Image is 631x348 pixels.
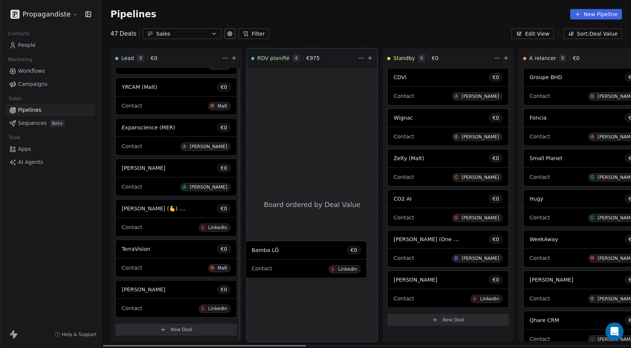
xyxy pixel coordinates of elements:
span: € 0 [492,73,499,81]
div: LinkedIn [208,306,227,311]
a: People [6,39,95,51]
div: À relancer8€0 [523,48,628,68]
span: Contact [530,214,550,220]
div: M [211,103,214,109]
button: New Pipeline [570,9,622,19]
div: M [211,265,214,271]
span: Contact [530,93,550,99]
button: Propagandiste [9,8,80,21]
span: TerraVision [122,246,150,252]
span: Contact [394,255,414,261]
div: Lead8€0 [115,48,220,68]
span: 4 [293,54,300,62]
span: € 0 [220,286,227,293]
span: € 0 [151,54,157,62]
span: Deals [119,29,136,38]
span: [PERSON_NAME] (🫰) Massot [122,205,198,212]
div: [PERSON_NAME] [190,144,227,149]
button: Filter [238,28,269,39]
div: LinkedIn [480,296,499,301]
div: [PERSON_NAME] [462,215,499,220]
button: Sort: Deal Value [563,28,622,39]
span: [PERSON_NAME] [530,277,573,283]
span: Contacts [5,28,33,39]
button: New Deal [115,324,237,336]
div: Expanscience (MER)€0ContactA[PERSON_NAME] [115,118,237,156]
span: Contact [122,305,142,311]
span: Contact [122,184,142,190]
div: YRCAM (Malt)€0ContactMMalt [115,78,237,115]
span: Contact [530,174,550,180]
span: [PERSON_NAME] [122,286,165,292]
div: [PERSON_NAME]€0ContactLLinkedIn [115,280,237,318]
div: CDVI€0ContactA[PERSON_NAME] [387,68,509,105]
div: L [202,306,204,312]
span: 8 [559,54,567,62]
span: Apps [18,145,31,153]
div: G [455,215,458,221]
span: Bamba LÔ [252,247,279,253]
span: [PERSON_NAME] [122,165,165,171]
a: AI Agents [6,156,95,168]
span: 6 [418,54,426,62]
span: People [18,41,36,49]
span: Sequences [18,119,47,127]
div: Malt [217,265,227,271]
span: € 0 [573,54,580,62]
span: € 0 [220,83,227,91]
div: Sales [156,30,208,38]
span: Sales [5,93,25,104]
span: YRCAM (Malt) [122,84,157,90]
div: M [591,255,594,261]
div: C [455,174,457,180]
span: WeekAway [530,236,558,242]
div: L [474,296,476,302]
div: A [183,144,186,150]
span: À relancer [529,54,556,62]
a: Campaigns [6,78,95,90]
span: Contact [394,133,414,139]
div: Standby6€0 [387,48,492,68]
span: € 0 [492,154,499,162]
div: [PERSON_NAME] [462,94,499,99]
span: Hugy [530,196,543,202]
span: Contact [122,62,142,68]
div: B [591,296,593,302]
span: € 0 [492,114,499,121]
span: Tools [5,132,24,143]
div: CO2 AI€0ContactG[PERSON_NAME] [387,189,509,227]
span: € 975 [306,54,320,62]
div: D [455,255,458,261]
span: Contact [530,255,550,261]
div: L [202,225,204,231]
div: [PERSON_NAME] [190,184,227,190]
div: TerraVision€0ContactMMalt [115,240,237,277]
div: Open Intercom Messenger [605,322,623,340]
span: Workflows [18,67,45,75]
span: € 0 [432,54,439,62]
div: LinkedIn [338,267,357,272]
button: New Deal [387,314,509,326]
span: Contact [122,103,142,109]
span: Zelty (Malt) [394,155,424,161]
span: Contact [530,336,550,342]
div: G [591,174,594,180]
span: Marketing [5,54,36,65]
div: Wignac€0ContactE[PERSON_NAME] [387,108,509,146]
div: LinkedIn [208,225,227,230]
div: [PERSON_NAME]€0ContactLLinkedIn [387,270,509,308]
span: € 0 [220,164,227,172]
span: Contact [122,265,142,271]
span: Contact [394,93,414,99]
div: A [455,93,457,99]
span: Small Planet [530,155,562,161]
div: [PERSON_NAME] [462,256,499,261]
span: Board ordered by Deal Value [264,200,360,210]
a: Apps [6,143,95,155]
span: Pipelines [18,106,41,114]
a: Help & Support [54,331,97,337]
span: Contact [394,214,414,220]
span: € 0 [492,195,499,202]
div: L [332,266,334,272]
div: RDV planifié4€975 [251,48,356,68]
